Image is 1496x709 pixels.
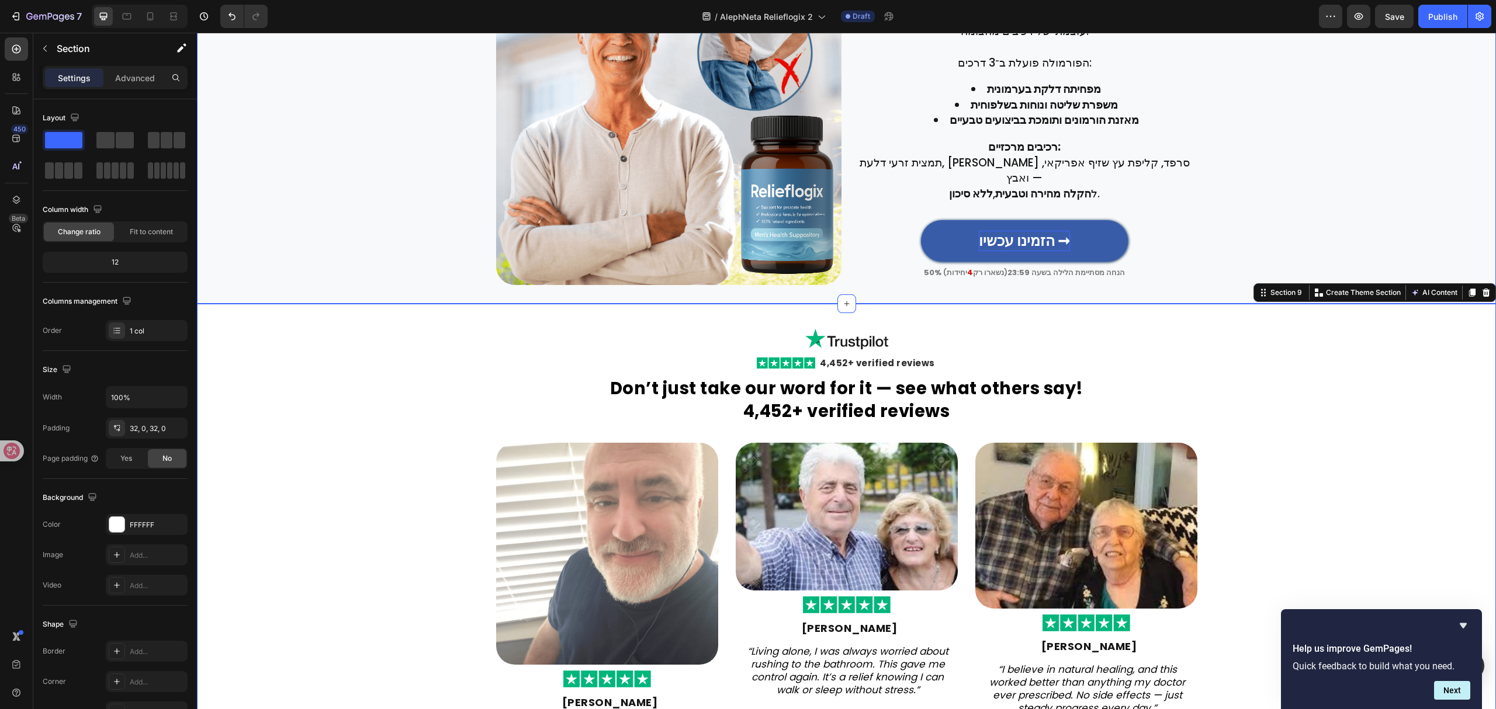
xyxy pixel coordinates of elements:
[43,453,99,464] div: Page padding
[1456,618,1470,632] button: Hide survey
[58,227,101,237] span: Change ratio
[43,202,105,218] div: Column width
[1211,253,1263,267] button: AI Content
[656,23,999,39] p: הפורמולה פועלת ב־3 דרכים:
[546,367,753,390] strong: 4,452+ verified reviews
[1428,11,1457,23] div: Publish
[77,9,82,23] p: 7
[413,344,886,367] strong: Don’t just take our word for it — see what others say!
[366,638,454,655] img: gempages_578032762192134844-9fd0c3bf-dd31-427a-a8e3-d1fb67e88b3e.webp
[656,107,999,169] p: תמצית זרעי דלעת, [PERSON_NAME] סרפד, קליפת עץ שזיף אפריקאי, ואבץ — ל , .
[560,325,618,336] img: gempages_558182816613926131-4957f434-9aeb-4bb6-a619-2844bfe00bb2.svg
[588,290,711,323] img: gempages_578032762192134844-9a637983-24d8-4b2a-a0d9-e53bef5f1d89.webp
[724,187,931,229] a: Rich Text Editor. Editing area: main
[365,662,461,677] strong: [PERSON_NAME]
[130,550,185,561] div: Add...
[45,254,185,270] div: 12
[753,79,942,95] strong: מאזנת הורמונים ותומכת בביצועים טבעיים
[791,106,864,122] strong: רכיבים מרכזיים:
[1418,5,1467,28] button: Publish
[1293,661,1470,672] p: Quick feedback to build what you need.
[1385,12,1404,22] span: Save
[1129,255,1204,265] p: Create Theme Section
[1375,5,1414,28] button: Save
[220,5,268,28] div: Undo/Redo
[197,33,1496,709] iframe: Design area
[853,11,870,22] span: Draft
[43,490,99,506] div: Background
[43,294,134,310] div: Columns management
[130,581,185,591] div: Add...
[778,410,1000,576] img: gempages_578032762192134844-93cfc437-df53-42df-bf3d-3e6f97fe9ca4.jpg
[130,326,185,336] div: 1 col
[120,453,132,464] span: Yes
[43,519,61,530] div: Color
[1434,681,1470,700] button: Next question
[752,153,796,169] strong: ללא סיכון
[43,392,62,402] div: Width
[792,630,988,682] i: “I believe in natural healing, and this worked better than anything my doctor ever prescribed. No...
[655,234,1000,246] div: Rich Text Editor. Editing area: main
[9,214,28,223] div: Beta
[43,423,70,433] div: Padding
[11,124,28,134] div: 450
[846,582,933,599] img: gempages_578032762192134844-9fd0c3bf-dd31-427a-a8e3-d1fb67e88b3e.webp
[798,153,894,169] strong: הקלה מהירה וטבעית
[57,41,153,55] p: Section
[130,647,185,657] div: Add...
[605,588,701,603] strong: [PERSON_NAME]
[43,646,65,656] div: Border
[299,410,521,632] img: gempages_578032762192134844-2baed77e-7a55-430b-ac19-53030ebc4172.png
[1293,618,1470,700] div: Help us improve GemPages!
[43,110,82,126] div: Layout
[5,5,87,28] button: 7
[130,677,185,687] div: Add...
[770,234,776,245] strong: 4
[550,611,752,664] i: “Living alone, I was always worried about rushing to the bathroom. This gave me control again. It...
[782,198,873,218] div: Rich Text Editor. Editing area: main
[43,580,61,590] div: Video
[750,234,770,245] strong: יחידות
[774,64,921,80] strong: משפרת שליטה ונוחות בשלפוחית
[162,453,172,464] span: No
[130,227,173,237] span: Fit to content
[43,325,62,336] div: Order
[1071,255,1107,265] div: Section 9
[43,617,80,632] div: Shape
[606,564,694,581] img: gempages_578032762192134844-9fd0c3bf-dd31-427a-a8e3-d1fb67e88b3e.webp
[43,676,66,687] div: Corner
[106,387,187,408] input: Auto
[43,550,63,560] div: Image
[715,11,718,23] span: /
[43,362,74,378] div: Size
[130,520,185,530] div: FFFFFF
[720,11,813,23] span: AlephNeta Relieflogix 2
[782,198,873,218] strong: הזמינו עכשיו ➞
[539,410,761,558] img: gempages_578032762192134844-e9013eeb-0332-4a47-978e-387f2f51eca6.jpg
[727,234,928,245] strong: 50% הנחה מסתיימת הלילה בשעה 23:59
[622,325,739,336] h2: 4,452+ verified reviews
[656,235,999,245] p: (נשארו רק )
[844,606,940,621] strong: [PERSON_NAME]
[58,72,91,84] p: Settings
[130,423,185,434] div: 32, 0, 32, 0
[115,72,155,84] p: Advanced
[790,48,904,64] strong: מפחיתה דלקת בערמונית
[1293,642,1470,656] h2: Help us improve GemPages!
